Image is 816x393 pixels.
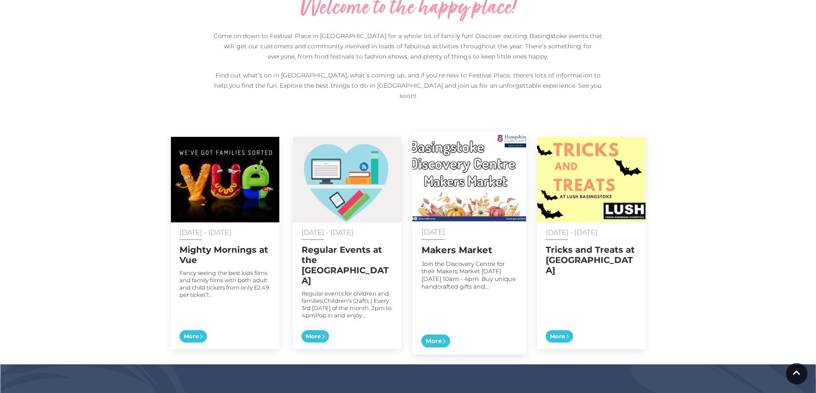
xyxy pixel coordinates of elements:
[211,31,605,62] p: Come on down to Festival Place in [GEOGRAPHIC_DATA] for a whole lot of family fun! Discover excit...
[546,330,573,343] span: More
[546,229,637,236] p: [DATE] - [DATE]
[421,245,517,255] h2: Makers Market
[302,245,393,286] h2: Regular Events at the [GEOGRAPHIC_DATA]
[302,290,393,319] p: Regular events for children and families:Children's Crafts | Every 3rd [DATE] of the month, 2pm t...
[421,334,450,348] span: More
[421,260,517,290] p: Join the Discovery Centre for their Makers Market [DATE][DATE] 10am - 4pm. Buy unique handcrafted...
[412,132,526,355] a: [DATE] Makers Market Join the Discovery Centre for their Makers Market [DATE][DATE] 10am - 4pm. B...
[171,137,279,349] a: [DATE] - [DATE] Mighty Mornings at Vue Fancy seeing the best kids films and family films with bot...
[537,137,646,349] a: [DATE] - [DATE] Tricks and Treats at [GEOGRAPHIC_DATA] More
[293,137,401,349] a: [DATE] - [DATE] Regular Events at the [GEOGRAPHIC_DATA] Regular events for children and families:...
[179,245,271,265] h2: Mighty Mornings at Vue
[546,245,637,275] h2: Tricks and Treats at [GEOGRAPHIC_DATA]
[179,269,271,298] p: Fancy seeing the best kids films and family films with both adult and child tickets from only £2....
[179,330,207,343] span: More
[179,229,271,236] p: [DATE] - [DATE]
[211,70,605,101] p: Find out what’s on in [GEOGRAPHIC_DATA], what’s coming up, and if you’re new to Festival Place, t...
[421,228,517,236] p: [DATE]
[302,229,393,236] p: [DATE] - [DATE]
[302,330,329,343] span: More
